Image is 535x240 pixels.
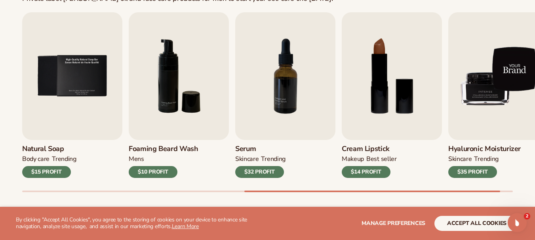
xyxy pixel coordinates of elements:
[22,145,76,153] h3: Natural Soap
[448,155,472,163] div: SKINCARE
[448,145,521,153] h3: Hyaluronic moisturizer
[342,155,364,163] div: MAKEUP
[342,166,390,178] div: $14 PROFIT
[235,145,286,153] h3: Serum
[235,12,335,178] a: 7 / 9
[129,145,198,153] h3: Foaming beard wash
[22,12,122,178] a: 5 / 9
[261,155,285,163] div: TRENDING
[22,166,71,178] div: $15 PROFIT
[22,155,50,163] div: BODY Care
[129,12,229,178] a: 6 / 9
[235,155,259,163] div: SKINCARE
[448,166,497,178] div: $35 PROFIT
[235,166,284,178] div: $32 PROFIT
[52,155,76,163] div: TRENDING
[524,213,530,219] span: 2
[474,155,498,163] div: TRENDING
[366,155,397,163] div: BEST SELLER
[16,217,264,230] p: By clicking "Accept All Cookies", you agree to the storing of cookies on your device to enhance s...
[362,219,425,227] span: Manage preferences
[129,166,177,178] div: $10 PROFIT
[434,216,519,231] button: accept all cookies
[342,12,442,178] a: 8 / 9
[172,223,199,230] a: Learn More
[362,216,425,231] button: Manage preferences
[342,145,397,153] h3: Cream Lipstick
[508,213,527,232] iframe: Intercom live chat
[129,155,144,163] div: mens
